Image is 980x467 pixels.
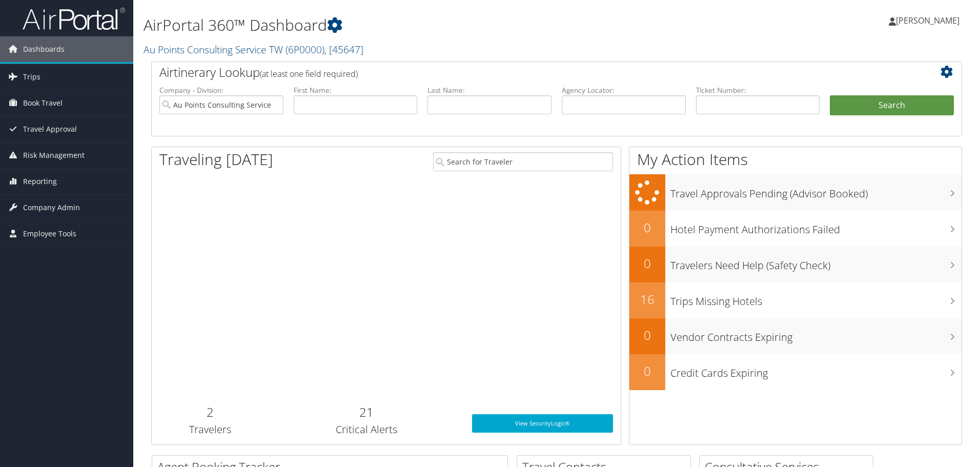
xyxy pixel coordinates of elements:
[629,255,665,272] h2: 0
[294,85,418,95] label: First Name:
[629,354,962,390] a: 0Credit Cards Expiring
[427,85,552,95] label: Last Name:
[159,64,886,81] h2: Airtinerary Lookup
[562,85,686,95] label: Agency Locator:
[889,5,970,36] a: [PERSON_NAME]
[260,68,358,79] span: (at least one field required)
[144,43,363,56] a: Au Points Consulting Service TW
[159,403,261,421] h2: 2
[23,195,80,220] span: Company Admin
[670,181,962,201] h3: Travel Approvals Pending (Advisor Booked)
[23,64,40,90] span: Trips
[285,43,324,56] span: ( 6P0000 )
[23,169,57,194] span: Reporting
[144,14,695,36] h1: AirPortal 360™ Dashboard
[629,318,962,354] a: 0Vendor Contracts Expiring
[23,221,76,247] span: Employee Tools
[629,362,665,380] h2: 0
[277,403,457,421] h2: 21
[629,219,665,236] h2: 0
[159,149,273,170] h1: Traveling [DATE]
[433,152,613,171] input: Search for Traveler
[324,43,363,56] span: , [ 45647 ]
[23,116,77,142] span: Travel Approval
[670,217,962,237] h3: Hotel Payment Authorizations Failed
[629,282,962,318] a: 16Trips Missing Hotels
[629,291,665,308] h2: 16
[670,325,962,344] h3: Vendor Contracts Expiring
[670,289,962,309] h3: Trips Missing Hotels
[629,211,962,247] a: 0Hotel Payment Authorizations Failed
[629,174,962,211] a: Travel Approvals Pending (Advisor Booked)
[696,85,820,95] label: Ticket Number:
[159,85,283,95] label: Company - Division:
[23,90,63,116] span: Book Travel
[23,143,85,168] span: Risk Management
[23,36,65,62] span: Dashboards
[670,253,962,273] h3: Travelers Need Help (Safety Check)
[629,247,962,282] a: 0Travelers Need Help (Safety Check)
[159,422,261,437] h3: Travelers
[670,361,962,380] h3: Credit Cards Expiring
[896,15,959,26] span: [PERSON_NAME]
[277,422,457,437] h3: Critical Alerts
[629,149,962,170] h1: My Action Items
[629,327,665,344] h2: 0
[830,95,954,116] button: Search
[472,414,613,433] a: View SecurityLogic®
[23,7,125,31] img: airportal-logo.png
